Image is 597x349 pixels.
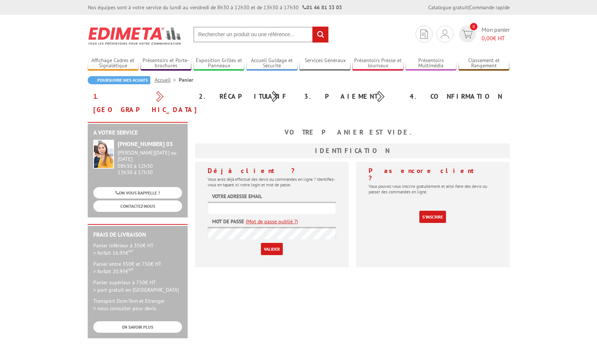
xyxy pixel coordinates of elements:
span: > port gratuit en [GEOGRAPHIC_DATA] [93,287,179,293]
span: 0,00 [482,34,493,42]
div: | [428,4,510,11]
p: Panier entre 350€ et 750€ HT [93,260,182,275]
span: > forfait 16.95€ [93,250,133,256]
label: Votre adresse email [212,193,262,200]
a: Poursuivre mes achats [88,76,150,84]
a: (Mot de passe oublié ?) [246,218,298,225]
h4: Pas encore client ? [369,167,497,182]
span: € HT [482,34,510,43]
p: Transport Dom-Tom et Etranger [93,297,182,312]
input: Valider [261,243,283,255]
div: 2. Récapitulatif [193,90,299,103]
a: Exposition Grilles et Panneaux [194,57,245,70]
p: Panier inférieur à 350€ HT [93,242,182,257]
a: Catalogue gratuit [428,4,468,11]
span: Mon panier [482,26,510,43]
img: widget-service.jpg [93,140,114,169]
div: 08h30 à 12h30 13h30 à 17h30 [118,150,182,175]
img: devis rapide [420,30,428,39]
a: ON VOUS RAPPELLE ? [93,187,182,199]
li: Panier [179,76,193,84]
a: Commande rapide [469,4,510,11]
a: CONTACTEZ-NOUS [93,200,182,212]
span: 0 [470,23,477,30]
a: Services Généraux [299,57,351,70]
div: Nos équipes sont à votre service du lundi au vendredi de 8h30 à 12h30 et de 13h30 à 17h30 [88,4,342,11]
sup: HT [128,267,133,272]
p: Panier supérieur à 750€ HT [93,279,182,294]
sup: HT [128,248,133,254]
div: 4. Confirmation [404,90,510,103]
a: devis rapide 0 Mon panier 0,00€ HT [457,26,510,43]
p: Vous avez déjà effectué des devis ou commandes en ligne ? Identifiez-vous en tapant ici votre log... [208,176,336,187]
h2: Frais de Livraison [93,231,182,238]
div: 1. [GEOGRAPHIC_DATA] [88,90,193,116]
span: > forfait 20.95€ [93,268,133,275]
a: S'inscrire [419,211,446,223]
input: rechercher [312,27,328,43]
div: [PERSON_NAME][DATE] au [DATE] [118,150,182,162]
a: Présentoirs Presse et Journaux [352,57,403,70]
span: > nous consulter pour devis [93,305,156,312]
a: Classement et Rangement [459,57,510,70]
a: Présentoirs et Porte-brochures [141,57,192,70]
a: Accueil Guidage et Sécurité [246,57,298,70]
input: Rechercher un produit ou une référence... [193,27,329,43]
h4: Déjà client ? [208,167,336,174]
img: Edimeta [88,22,182,50]
b: Votre panier est vide. [285,128,420,136]
a: Accueil [155,77,179,83]
p: Vous pouvez vous inscrire gratuitement et ainsi faire des devis ou passer des commandes en ligne. [369,183,497,194]
strong: 01 46 81 33 03 [302,4,342,11]
img: devis rapide [441,30,449,38]
a: Présentoirs Multimédia [406,57,457,70]
h3: Identification [195,143,510,158]
a: EN SAVOIR PLUS [93,321,182,333]
img: devis rapide [462,30,473,38]
div: 3. Paiement [299,90,404,103]
a: Affichage Cadres et Signalétique [88,57,139,70]
h2: A votre service [93,129,182,136]
label: Mot de passe [212,218,244,225]
strong: [PHONE_NUMBER] 03 [118,140,173,148]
